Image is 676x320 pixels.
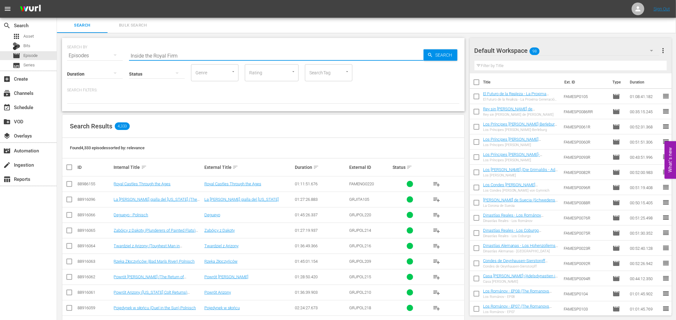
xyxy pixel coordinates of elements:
span: Search Results [70,122,112,130]
div: El Futuro de la Realeza - La Proxima Generación de Reinas Europeas [483,97,559,102]
td: FAMESP0061R [561,119,610,134]
span: reorder [662,305,670,312]
span: Series [13,62,20,69]
button: Search [424,49,457,61]
div: 88916061 [78,290,112,295]
span: sort [233,164,238,170]
button: playlist_add [429,207,444,223]
span: Episode [612,229,620,237]
span: VOD [3,118,11,126]
a: Los Románov - EP08 (The Romanovs EP08) [483,289,552,298]
td: FAMESP0094R [561,271,610,286]
td: FAMESP0075R [561,225,610,241]
span: Episode [612,260,620,267]
td: 00:52:40.128 [627,241,662,256]
th: Ext. ID [561,73,609,91]
a: Los [PERSON_NAME] (Die Grimaldis - Adel verpflichtet) [DEMOGRAPHIC_DATA] [483,167,559,177]
span: sort [313,164,319,170]
span: GRJPOL210 [349,290,371,295]
span: GRJPOL209 [349,259,371,264]
img: ans4CAIJ8jUAAAAAAAAAAAAAAAAAAAAAAAAgQb4GAAAAAAAAAAAAAAAAAAAAAAAAJMjXAAAAAAAAAAAAAAAAAAAAAAAAgAT5G... [15,2,46,16]
span: reorder [662,199,670,206]
div: Status [393,163,427,171]
div: Bits [13,42,20,50]
td: 00:51:30.352 [627,225,662,241]
span: reorder [662,92,670,100]
div: Internal Title [114,163,202,171]
a: Powrót [PERSON_NAME] [204,274,248,279]
a: Pojedynek w słońcu [204,305,240,310]
span: Episode [612,199,620,206]
div: ID [78,165,112,170]
a: Los Príncipes [PERSON_NAME] (Adelsdynastien in [GEOGRAPHIC_DATA] - Die Fürsten zu [PERSON_NAME]) [483,137,557,151]
a: Pojedynek w słońcu (Duel in the Sun) Polnisch [114,305,196,310]
span: GRJPOL214 [349,228,371,233]
span: reorder [662,138,670,145]
span: reorder [662,244,670,252]
span: Ingestion [3,161,11,169]
span: Episode [612,244,620,252]
span: GRJPOL215 [349,274,371,279]
td: 00:44:12.350 [627,271,662,286]
div: 88916063 [78,259,112,264]
div: 01:11:51.676 [295,182,347,186]
a: Rzeka Złoczyńców [204,259,238,264]
a: Casa [PERSON_NAME]-(Adelsdynastien in [GEOGRAPHIC_DATA]: [PERSON_NAME] und sein Fürstenhaus) [483,274,558,288]
td: FAMESP0088R [561,195,610,210]
a: Powrót Arizony ([US_STATE] Colt Returns) Polnisch [114,290,190,299]
a: Condes de Oeynhausen-Sierstorpff (Dynastien in [GEOGRAPHIC_DATA]- Die Grafen von Oeynhausen-Siers... [483,258,554,273]
a: Degueyo - Polnisch [114,212,148,217]
span: Overlays [3,132,11,140]
span: reorder [662,259,670,267]
button: playlist_add [429,254,444,269]
a: La [PERSON_NAME] gialla del [US_STATE] (The Return of [PERSON_NAME]) [114,197,200,206]
button: playlist_add [429,300,444,316]
td: FAMESP0060R [561,134,610,150]
div: 88916062 [78,274,112,279]
div: Rey sin [PERSON_NAME] de [PERSON_NAME] [483,113,559,117]
button: Open [344,69,350,75]
td: 00:43:51.996 [627,150,662,165]
span: Episode [612,138,620,146]
span: playlist_add [433,196,440,203]
td: FAMESP0105 [561,89,610,104]
div: Condes de Oeynhausen-Sierstorpff [483,264,559,268]
td: FAMESP0076R [561,210,610,225]
span: reorder [662,290,670,297]
button: more_vert [659,43,667,58]
div: Dinastías Alemanas - [GEOGRAPHIC_DATA] [483,249,559,253]
span: Series [23,62,35,68]
span: Episode [612,93,620,100]
span: playlist_add [433,242,440,250]
span: Bulk Search [111,22,154,29]
span: Episode [13,52,20,59]
a: Zabójcy z Dakoty (Plunderers of Painted Flats) Colorized Polnisch [114,228,198,237]
div: 88986155 [78,182,112,186]
span: Episode [23,52,38,59]
div: Los Príncipes [PERSON_NAME]-Berleburg [483,128,559,132]
div: Los [PERSON_NAME] [483,173,559,177]
span: GRJPOL216 [349,243,371,248]
th: Duration [626,73,664,91]
a: Sign Out [654,6,670,11]
span: Bits [23,43,30,49]
span: Episode [612,184,620,191]
span: Episode [612,290,620,298]
td: 00:35:15.245 [627,104,662,119]
span: Episode [612,214,620,222]
div: 01:45:01.154 [295,259,347,264]
span: Reports [3,175,11,183]
div: Dinastías Reales - Los Románov [483,219,559,223]
td: FAMESP0093R [561,150,610,165]
div: External ID [349,165,391,170]
span: reorder [662,274,670,282]
button: playlist_add [429,192,444,207]
a: Dinastías Reales - Los Coburgo (Königliche Dynastien - Die Coburger) [483,228,549,237]
button: Open [230,69,236,75]
div: 01:27:19.937 [295,228,347,233]
td: 01:01:45.769 [627,301,662,317]
td: 00:52:31.368 [627,119,662,134]
td: 00:52:26.942 [627,256,662,271]
td: 00:51:51.306 [627,134,662,150]
a: Zabójcy z Dakoty [204,228,235,233]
